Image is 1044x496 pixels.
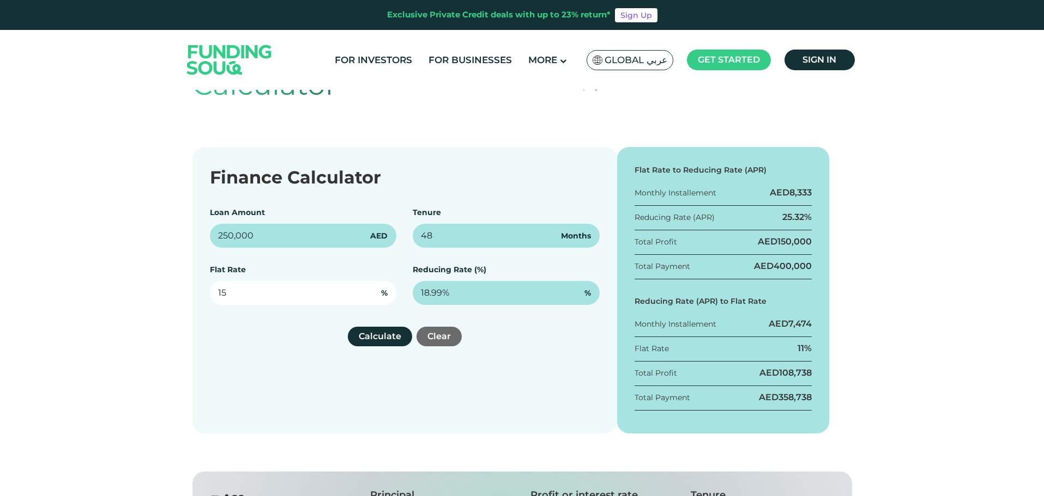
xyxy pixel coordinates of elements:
button: Calculate [348,327,412,346]
img: Logo [176,32,283,87]
label: Flat Rate [210,265,246,274]
a: For Businesses [426,51,515,69]
div: Finance Calculator [210,164,600,191]
label: Reducing Rate (%) [413,265,486,274]
div: AED [769,318,812,330]
label: Loan Amount [210,207,265,217]
span: Get started [698,54,760,65]
span: 400,000 [774,261,812,271]
div: Total Payment [635,392,690,403]
a: Sign Up [615,8,657,22]
div: Exclusive Private Credit deals with up to 23% return* [387,9,611,21]
div: Total Profit [635,368,677,379]
span: 358,738 [779,392,812,402]
span: Global عربي [605,54,667,66]
div: Total Profit [635,236,677,248]
div: AED [759,367,812,379]
span: % [381,287,388,299]
div: AED [754,260,812,272]
div: AED [759,391,812,403]
div: Monthly Installement [635,319,716,330]
div: 25.32% [782,211,812,223]
div: Flat Rate [635,343,669,354]
img: SA Flag [593,56,602,65]
span: More [528,54,557,65]
div: Reducing Rate (APR) to Flat Rate [635,296,812,307]
span: 7,474 [788,319,812,329]
span: 108,738 [779,368,812,378]
div: Reducing Rate (APR) [635,212,715,223]
div: 11% [798,342,812,354]
div: Monthly Installement [635,187,716,199]
span: 8,333 [789,187,812,198]
button: Clear [417,327,462,346]
span: Sign in [802,54,836,65]
span: % [584,287,591,299]
span: AED [370,230,388,242]
span: Months [561,230,591,242]
div: Flat Rate to Reducing Rate (APR) [635,164,812,176]
div: AED [758,236,812,248]
span: 150,000 [777,236,812,247]
a: Sign in [784,50,855,70]
label: Tenure [413,207,441,217]
a: For Investors [332,51,415,69]
div: AED [770,187,812,199]
div: Total Payment [635,261,690,272]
